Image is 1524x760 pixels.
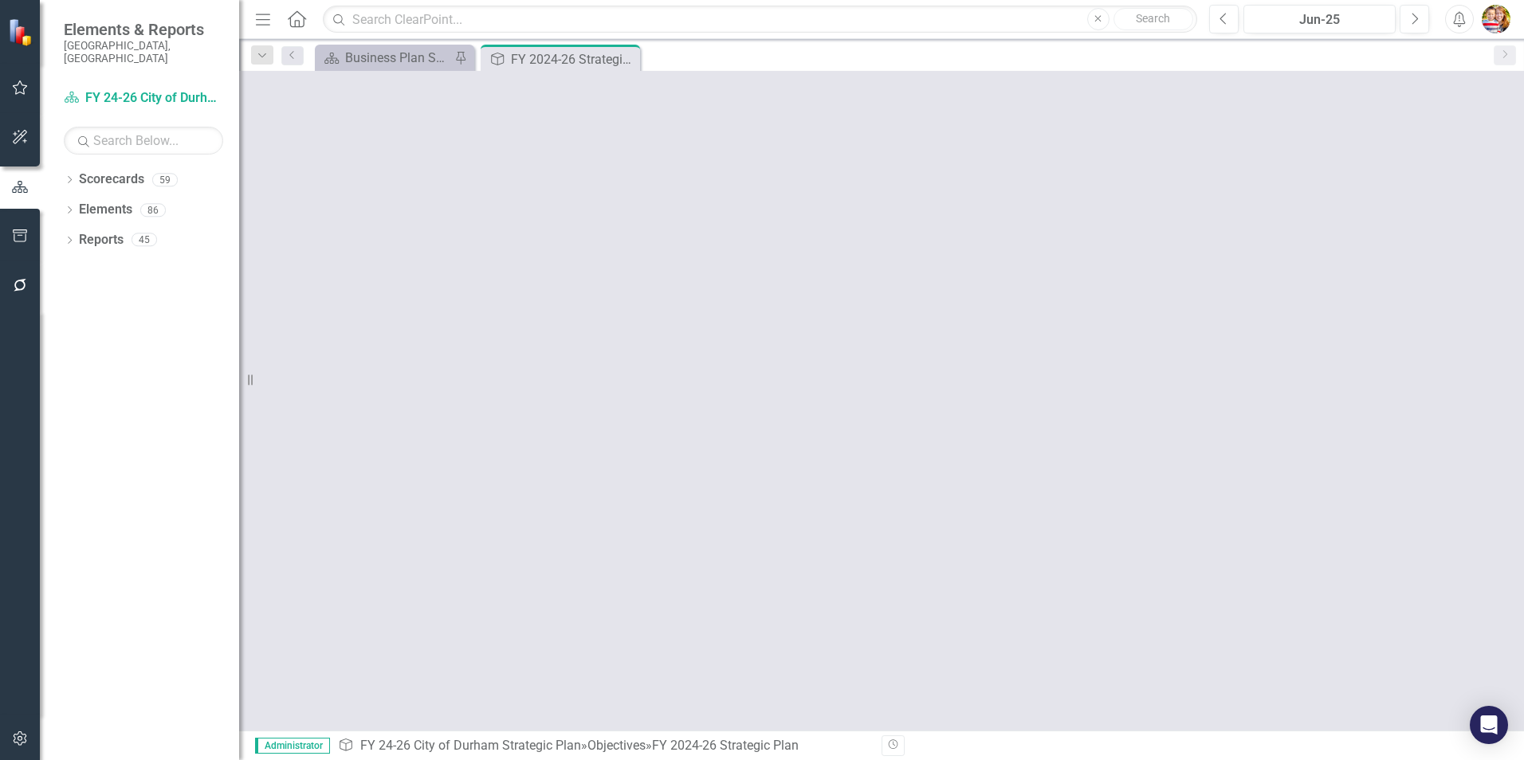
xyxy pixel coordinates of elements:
div: » » [338,737,870,755]
img: Shari Metcalfe [1482,5,1510,33]
div: 86 [140,203,166,217]
span: Search [1136,12,1170,25]
a: FY 24-26 City of Durham Strategic Plan [360,738,581,753]
div: Business Plan Status Update [345,48,450,68]
a: Reports [79,231,124,249]
small: [GEOGRAPHIC_DATA], [GEOGRAPHIC_DATA] [64,39,223,65]
a: Elements [79,201,132,219]
div: Open Intercom Messenger [1470,706,1508,744]
a: Business Plan Status Update [319,48,450,68]
a: Scorecards [79,170,144,189]
div: FY 2024-26 Strategic Plan [652,738,799,753]
div: Jun-25 [1249,10,1390,29]
input: Search ClearPoint... [323,6,1197,33]
button: Jun-25 [1243,5,1396,33]
div: FY 2024-26 Strategic Plan [511,49,636,69]
div: 59 [152,173,178,186]
input: Search Below... [64,127,223,155]
button: Search [1114,8,1193,30]
img: ClearPoint Strategy [8,18,36,46]
div: 45 [132,233,157,247]
a: FY 24-26 City of Durham Strategic Plan [64,89,223,108]
span: Elements & Reports [64,20,223,39]
a: Objectives [587,738,646,753]
span: Administrator [255,738,330,754]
